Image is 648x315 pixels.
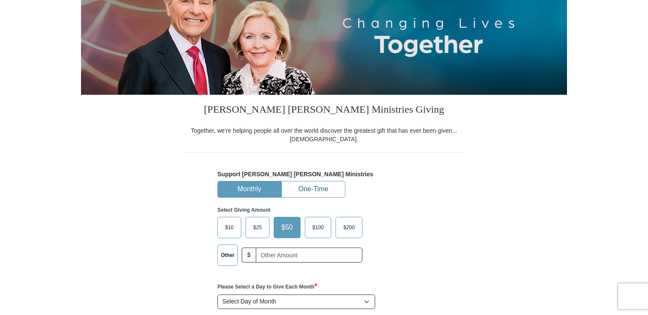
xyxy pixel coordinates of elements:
[185,126,463,143] div: Together, we're helping people all over the world discover the greatest gift that has ever been g...
[217,284,317,290] strong: Please Select a Day to Give Each Month
[256,248,362,262] input: Other Amount
[282,181,345,197] button: One-Time
[185,95,463,126] h3: [PERSON_NAME] [PERSON_NAME] Ministries Giving
[242,248,256,262] span: $
[339,221,359,234] span: $200
[217,171,431,178] h5: Support [PERSON_NAME] [PERSON_NAME] Ministries
[218,245,237,265] label: Other
[249,221,266,234] span: $25
[277,221,297,234] span: $50
[218,181,281,197] button: Monthly
[308,221,328,234] span: $100
[217,207,270,213] strong: Select Giving Amount
[221,221,238,234] span: $10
